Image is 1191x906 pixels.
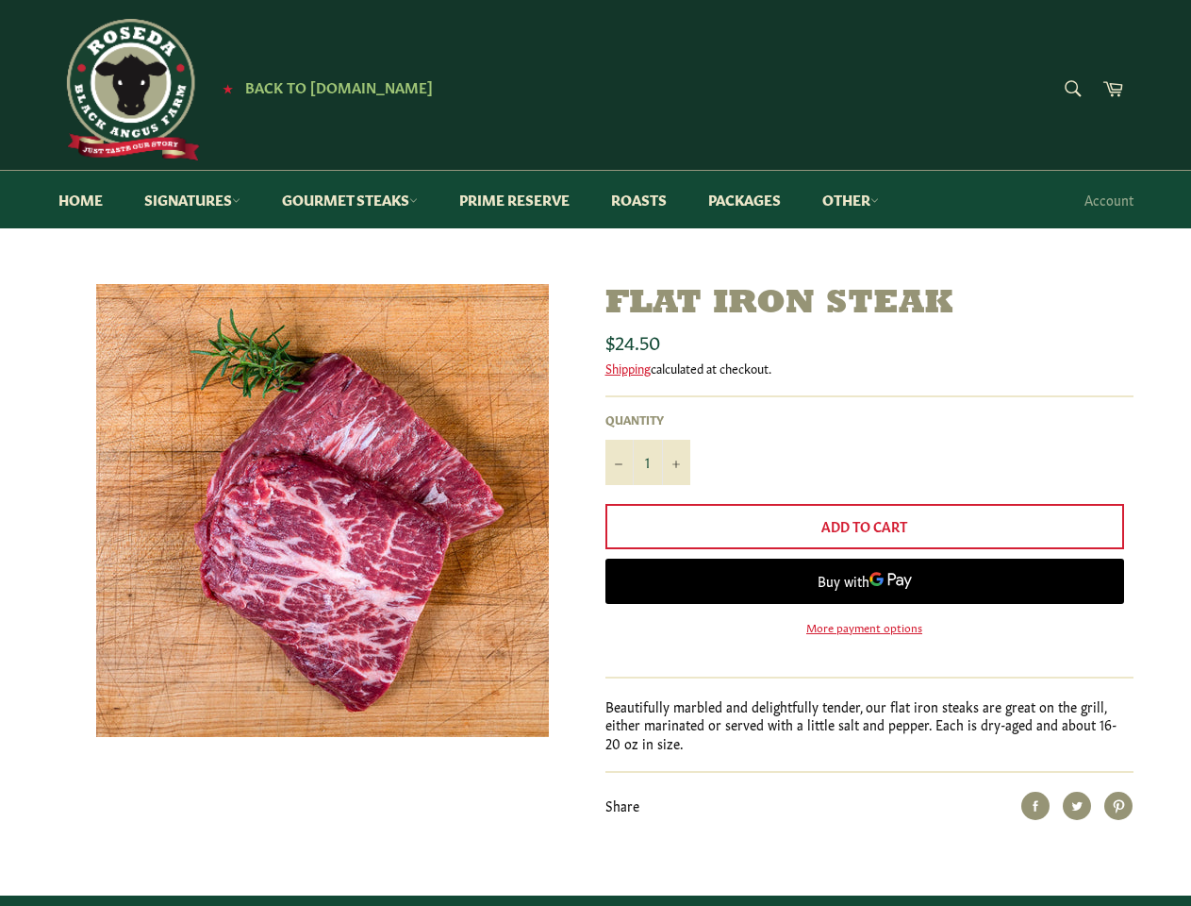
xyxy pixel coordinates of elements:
span: ★ [223,80,233,95]
img: Flat Iron Steak [96,284,549,737]
a: Account [1075,172,1143,227]
a: Gourmet Steaks [263,171,437,228]
button: Reduce item quantity by one [605,440,634,485]
a: Packages [689,171,800,228]
a: More payment options [605,619,1124,635]
a: Signatures [125,171,259,228]
label: Quantity [605,411,690,428]
a: Other [803,171,898,228]
a: Prime Reserve [440,171,588,228]
span: $24.50 [605,327,660,354]
button: Add to Cart [605,504,1124,549]
button: Increase item quantity by one [662,440,690,485]
div: calculated at checkout. [605,360,1133,377]
p: Beautifully marbled and delightfully tender, our flat iron steaks are great on the grill, either ... [605,697,1133,752]
img: Roseda Beef [58,19,200,160]
a: Roasts [592,171,686,228]
span: Back to [DOMAIN_NAME] [245,76,433,96]
a: Home [40,171,122,228]
span: Share [605,796,639,814]
span: Add to Cart [821,516,907,535]
a: ★ Back to [DOMAIN_NAME] [213,80,433,95]
h1: Flat Iron Steak [605,284,1133,325]
a: Shipping [605,359,651,377]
